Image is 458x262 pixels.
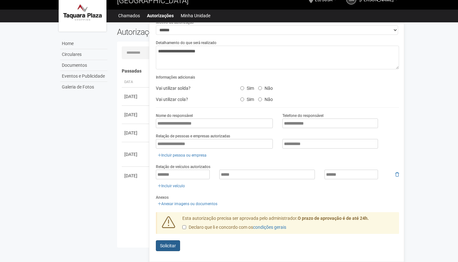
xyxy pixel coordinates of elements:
[60,60,107,71] a: Documentos
[156,74,195,80] label: Informações adicionais
[182,225,186,229] input: Declaro que li e concordo com oscondições gerais
[156,200,219,207] a: Anexar imagens ou documentos
[151,95,235,104] div: Vai utilizar cola?
[60,38,107,49] a: Home
[124,112,148,118] div: [DATE]
[253,225,286,230] a: condições gerais
[240,95,254,102] label: Sim
[151,83,235,93] div: Vai utilizar solda?
[258,83,273,91] label: Não
[240,97,244,101] input: Sim
[156,164,210,170] label: Relação de veículos autorizados
[156,240,180,251] button: Solicitar
[60,49,107,60] a: Circulares
[156,113,193,119] label: Nome do responsável
[122,77,150,88] th: Data
[124,93,148,100] div: [DATE]
[282,113,324,119] label: Telefone do responsável
[178,215,399,234] div: Esta autorização precisa ser aprovada pelo administrador.
[258,97,262,101] input: Não
[160,243,176,248] span: Solicitar
[298,216,369,221] strong: O prazo de aprovação é de até 24h.
[156,40,216,46] label: Detalhamento do que será realizado
[258,86,262,90] input: Não
[147,11,174,20] a: Autorizações
[240,86,244,90] input: Sim
[124,130,148,136] div: [DATE]
[240,83,254,91] label: Sim
[124,173,148,179] div: [DATE]
[122,69,395,73] h4: Passadas
[117,27,253,37] h2: Autorizações
[118,11,140,20] a: Chamados
[60,82,107,92] a: Galeria de Fotos
[60,71,107,82] a: Eventos e Publicidade
[182,224,286,231] label: Declaro que li e concordo com os
[258,95,273,102] label: Não
[395,172,399,177] i: Remover
[156,133,230,139] label: Relação de pessoas e empresas autorizadas
[181,11,210,20] a: Minha Unidade
[156,195,169,200] label: Anexos
[156,182,187,189] a: Incluir veículo
[124,151,148,158] div: [DATE]
[156,152,208,159] a: Incluir pessoa ou empresa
